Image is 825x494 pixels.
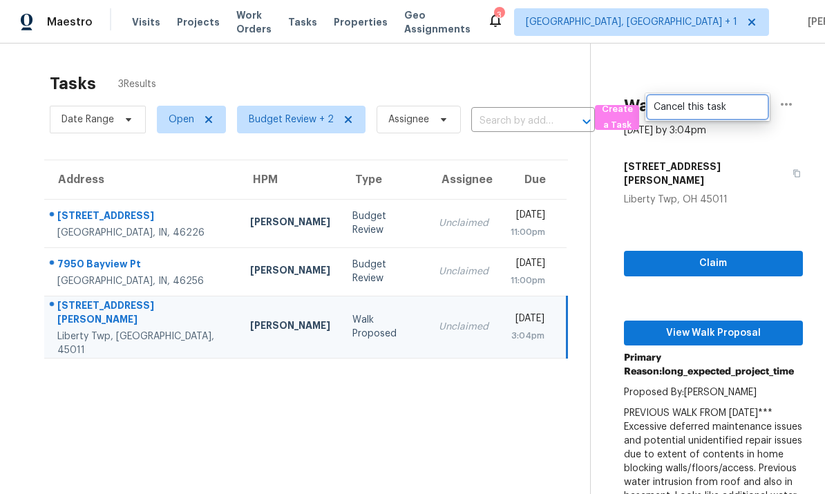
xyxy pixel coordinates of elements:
div: Walk Proposed [352,313,417,341]
span: View Walk Proposal [635,325,792,342]
div: Cancel this task [654,100,761,114]
span: Create a Task [602,102,632,133]
span: Projects [177,15,220,29]
div: Unclaimed [439,320,489,334]
p: Proposed By: [PERSON_NAME] [624,386,803,399]
th: Due [500,160,567,199]
div: Unclaimed [439,265,489,278]
div: [DATE] by 3:04pm [624,124,706,137]
div: [STREET_ADDRESS] [57,209,228,226]
div: 11:00pm [511,274,545,287]
button: Claim [624,251,803,276]
span: Tasks [288,17,317,27]
div: Budget Review [352,209,417,237]
span: Properties [334,15,388,29]
span: Date Range [61,113,114,126]
button: View Walk Proposal [624,321,803,346]
div: [PERSON_NAME] [250,319,330,336]
div: 3:04pm [511,329,544,343]
span: Assignee [388,113,429,126]
div: Unclaimed [439,216,489,230]
div: 3 [494,8,504,22]
h2: Tasks [50,77,96,91]
div: [PERSON_NAME] [250,215,330,232]
th: HPM [239,160,341,199]
h2: Walk Proposed [624,99,746,113]
span: Maestro [47,15,93,29]
span: Visits [132,15,160,29]
div: [DATE] [511,256,545,274]
th: Address [44,160,239,199]
span: Claim [635,255,792,272]
span: Geo Assignments [404,8,471,36]
div: [DATE] [511,312,544,329]
div: 11:00pm [511,225,545,239]
div: Budget Review [352,258,417,285]
h5: [STREET_ADDRESS][PERSON_NAME] [624,160,784,187]
div: 7950 Bayview Pt [57,257,228,274]
span: Work Orders [236,8,272,36]
div: Liberty Twp, OH 45011 [624,193,803,207]
button: Copy Address [784,154,803,193]
div: [DATE] [511,208,545,225]
th: Assignee [428,160,500,199]
div: [PERSON_NAME] [250,263,330,281]
span: [GEOGRAPHIC_DATA], [GEOGRAPHIC_DATA] + 1 [526,15,737,29]
button: Create a Task [595,105,639,130]
div: [GEOGRAPHIC_DATA], IN, 46256 [57,274,228,288]
b: Primary Reason: long_expected_project_time [624,353,794,377]
input: Search by address [471,111,556,132]
th: Type [341,160,428,199]
span: Budget Review + 2 [249,113,334,126]
button: Open [577,112,596,131]
span: Open [169,113,194,126]
div: [STREET_ADDRESS][PERSON_NAME] [57,298,228,330]
div: Liberty Twp, [GEOGRAPHIC_DATA], 45011 [57,330,228,357]
div: [GEOGRAPHIC_DATA], IN, 46226 [57,226,228,240]
span: 3 Results [118,77,156,91]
